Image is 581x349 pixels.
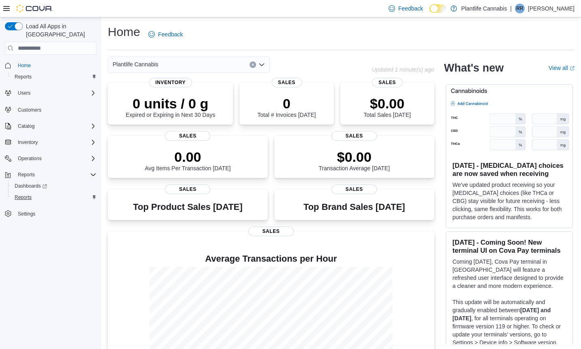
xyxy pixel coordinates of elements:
p: $0.00 [318,149,390,165]
span: RR [516,4,523,13]
p: Plantlife Cannabis [461,4,507,13]
span: Dashboards [15,183,47,189]
button: Home [2,59,100,71]
h3: Top Brand Sales [DATE] [303,202,405,212]
button: Reports [8,192,100,203]
span: Sales [331,131,377,141]
a: Home [15,61,34,70]
span: Customers [18,107,41,113]
button: Inventory [2,137,100,148]
span: Sales [331,184,377,194]
h3: [DATE] - [MEDICAL_DATA] choices are now saved when receiving [453,161,566,178]
a: Reports [11,192,35,202]
button: Catalog [15,121,38,131]
button: Clear input [250,61,256,68]
span: Sales [165,184,210,194]
button: Reports [2,169,100,180]
p: Coming [DATE], Cova Pay terminal in [GEOGRAPHIC_DATA] will feature a refreshed user interface des... [453,258,566,290]
div: Expired or Expiring in Next 30 Days [126,95,215,118]
span: Inventory [18,139,38,146]
img: Cova [16,4,53,13]
div: Avg Items Per Transaction [DATE] [145,149,231,171]
a: Feedback [145,26,186,42]
a: Feedback [385,0,426,17]
span: Customers [15,104,96,114]
span: Catalog [18,123,34,129]
p: We've updated product receiving so your [MEDICAL_DATA] choices (like THCa or CBG) stay visible fo... [453,181,566,221]
div: Total Sales [DATE] [363,95,410,118]
div: Transaction Average [DATE] [318,149,390,171]
p: [PERSON_NAME] [528,4,575,13]
span: Inventory [15,137,96,147]
h1: Home [108,24,140,40]
p: 0 [257,95,316,112]
button: Users [2,87,100,99]
h4: Average Transactions per Hour [114,254,428,264]
span: Sales [372,78,402,87]
p: This update will be automatically and gradually enabled between , for all terminals operating on ... [453,298,566,347]
button: Reports [15,170,38,180]
button: Operations [15,154,45,163]
button: Inventory [15,137,41,147]
div: Ralph Riess [515,4,525,13]
span: Operations [15,154,96,163]
span: Inventory [149,78,192,87]
nav: Complex example [5,56,96,241]
p: Updated 1 minute(s) ago [372,66,434,73]
button: Customers [2,104,100,115]
span: Reports [11,72,96,82]
button: Reports [8,71,100,82]
button: Users [15,88,34,98]
span: Reports [18,171,35,178]
span: Load All Apps in [GEOGRAPHIC_DATA] [23,22,96,38]
span: Sales [271,78,302,87]
div: Total # Invoices [DATE] [257,95,316,118]
span: Reports [15,194,32,201]
h3: Top Product Sales [DATE] [133,202,242,212]
span: Users [18,90,30,96]
a: Settings [15,209,38,219]
span: Home [15,60,96,70]
span: Reports [11,192,96,202]
p: 0.00 [145,149,231,165]
h3: [DATE] - Coming Soon! New terminal UI on Cova Pay terminals [453,238,566,254]
a: View allExternal link [549,65,575,71]
p: 0 units / 0 g [126,95,215,112]
span: Home [18,62,31,69]
input: Dark Mode [429,4,446,13]
button: Catalog [2,121,100,132]
span: Users [15,88,96,98]
span: Reports [15,170,96,180]
span: Feedback [398,4,423,13]
span: Plantlife Cannabis [113,59,158,69]
button: Open list of options [258,61,265,68]
button: Operations [2,153,100,164]
span: Dashboards [11,181,96,191]
span: Settings [18,211,35,217]
a: Dashboards [11,181,50,191]
span: Settings [15,209,96,219]
span: Feedback [158,30,183,38]
a: Reports [11,72,35,82]
a: Dashboards [8,180,100,192]
span: Reports [15,74,32,80]
p: | [510,4,512,13]
span: Catalog [15,121,96,131]
span: Sales [248,226,294,236]
svg: External link [570,66,575,71]
button: Settings [2,208,100,220]
span: Sales [165,131,210,141]
span: Operations [18,155,42,162]
a: Customers [15,105,45,115]
h2: What's new [444,61,504,74]
p: $0.00 [363,95,410,112]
